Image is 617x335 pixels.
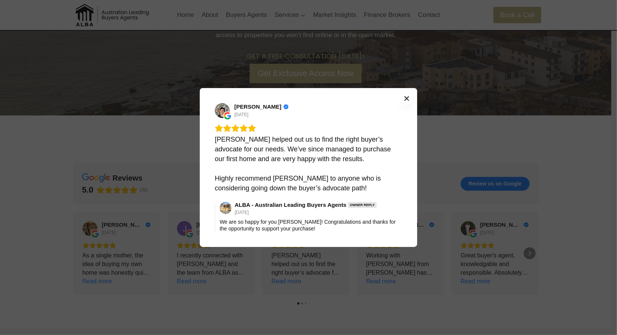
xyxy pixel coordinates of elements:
[234,103,282,110] span: [PERSON_NAME]
[235,202,346,208] span: ALBA - Australian Leading Buyers Agents
[215,103,230,118] a: View on Google
[283,104,289,109] div: Verified Customer
[215,135,402,193] div: [PERSON_NAME] helped out us to find the right buyer’s advocate for our needs. We’ve since managed...
[401,93,413,105] button: Close
[235,202,346,208] a: Review by ALBA - Australian Leading Buyers Agents
[235,209,249,215] div: [DATE]
[220,202,232,214] img: ALBA - Australian Leading Buyers Agents
[215,124,402,132] div: Rating: 5.0 out of 5
[350,203,374,207] div: Owner Reply
[234,103,289,110] a: Review by David Gloury
[220,218,402,232] div: We are so happy for you [PERSON_NAME]! Congratulations and thanks for the opportunity to support ...
[215,103,230,118] img: David Gloury
[234,112,249,118] div: [DATE]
